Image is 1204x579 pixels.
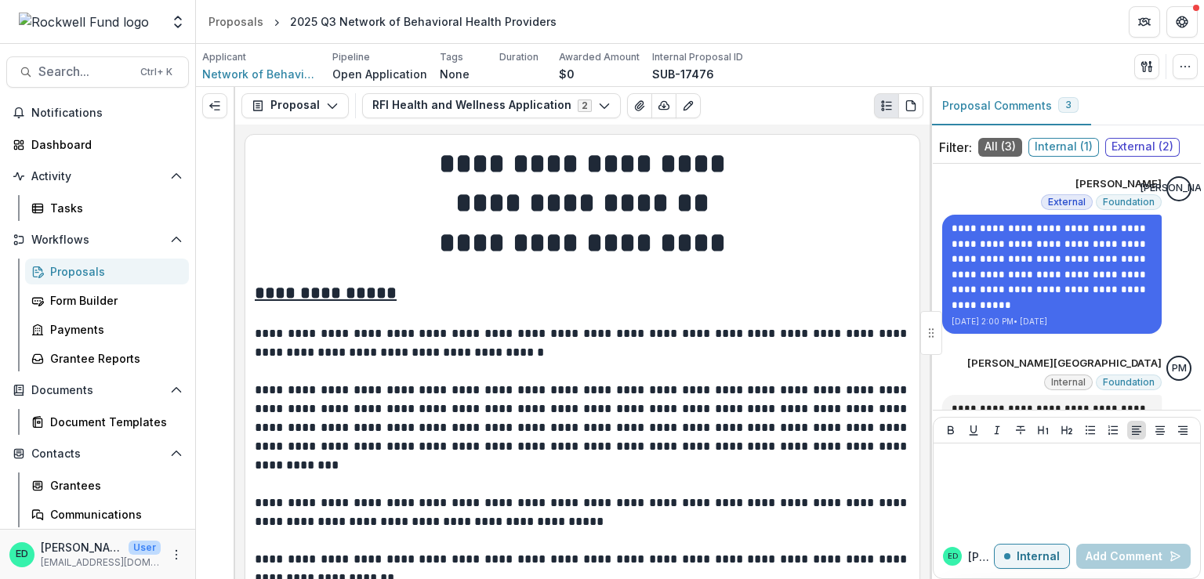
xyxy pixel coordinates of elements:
button: Notifications [6,100,189,125]
button: Get Help [1166,6,1198,38]
p: Duration [499,50,539,64]
button: Strike [1011,421,1030,440]
button: Open Workflows [6,227,189,252]
span: Foundation [1103,197,1155,208]
p: Awarded Amount [559,50,640,64]
p: Tags [440,50,463,64]
p: [DATE] 2:00 PM • [DATE] [952,316,1152,327]
button: Internal [994,544,1070,569]
p: Open Application [332,66,427,82]
button: Italicize [988,421,1006,440]
div: Document Templates [50,414,176,430]
button: Ordered List [1104,421,1122,440]
div: Proposals [209,13,263,30]
button: Bullet List [1081,421,1100,440]
button: Open Activity [6,164,189,189]
p: $0 [559,66,575,82]
p: Internal [1017,550,1060,563]
div: Patrick Moreno-Covington [1172,364,1187,374]
div: Estevan D. Delgado [948,552,958,560]
div: Grantee Reports [50,350,176,367]
button: Add Comment [1076,544,1191,569]
div: Proposals [50,263,176,280]
button: RFI Health and Wellness Application2 [362,93,621,118]
p: Pipeline [332,50,370,64]
span: Notifications [31,107,183,120]
p: Filter: [939,138,972,157]
button: Align Left [1127,421,1146,440]
div: Grantees [50,477,176,494]
p: [PERSON_NAME] [1075,176,1162,192]
span: Contacts [31,447,164,461]
p: [PERSON_NAME][GEOGRAPHIC_DATA] [967,356,1162,371]
span: Search... [38,64,131,79]
p: User [129,541,161,555]
span: Internal ( 1 ) [1028,138,1099,157]
button: Heading 1 [1034,421,1053,440]
div: Dashboard [31,136,176,153]
a: Document Templates [25,409,189,435]
p: [PERSON_NAME] D [968,548,994,565]
span: 3 [1065,100,1072,110]
span: Internal [1051,377,1086,388]
a: Network of Behavioral Health Providers [202,66,320,82]
a: Proposals [202,10,270,33]
button: PDF view [898,93,923,118]
a: Dashboard [6,132,189,157]
button: Proposal [241,93,349,118]
span: External [1048,197,1086,208]
button: Align Center [1151,421,1170,440]
p: SUB-17476 [652,66,714,82]
button: Edit as form [676,93,701,118]
div: Form Builder [50,292,176,309]
span: Foundation [1103,377,1155,388]
a: Payments [25,317,189,342]
button: Proposal Comments [930,87,1091,125]
button: Open Documents [6,378,189,403]
a: Form Builder [25,288,189,313]
span: Documents [31,384,164,397]
button: Partners [1129,6,1160,38]
button: Expand left [202,93,227,118]
a: Grantee Reports [25,346,189,371]
p: None [440,66,470,82]
a: Tasks [25,195,189,221]
button: More [167,545,186,564]
div: Tasks [50,200,176,216]
a: Proposals [25,259,189,284]
p: [EMAIL_ADDRESS][DOMAIN_NAME] [41,555,161,570]
div: Estevan D. Delgado [16,549,28,559]
a: Grantees [25,472,189,498]
p: Internal Proposal ID [652,50,743,64]
span: Activity [31,170,164,183]
button: Underline [964,421,983,440]
span: All ( 3 ) [978,138,1022,157]
button: Bold [941,421,960,440]
button: Plaintext view [874,93,899,118]
span: Workflows [31,233,164,247]
button: Open Contacts [6,441,189,466]
p: Applicant [202,50,246,64]
a: Communications [25,501,189,527]
button: Align Right [1173,421,1192,440]
p: [PERSON_NAME] [41,539,122,555]
div: Communications [50,506,176,523]
span: External ( 2 ) [1105,138,1180,157]
img: Rockwell Fund logo [19,13,149,31]
div: Payments [50,321,176,338]
button: Heading 2 [1057,421,1076,440]
button: Search... [6,56,189,88]
div: 2025 Q3 Network of Behavioral Health Providers [290,13,557,30]
button: View Attached Files [627,93,652,118]
nav: breadcrumb [202,10,563,33]
button: Open entity switcher [167,6,189,38]
div: Ctrl + K [137,63,176,81]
